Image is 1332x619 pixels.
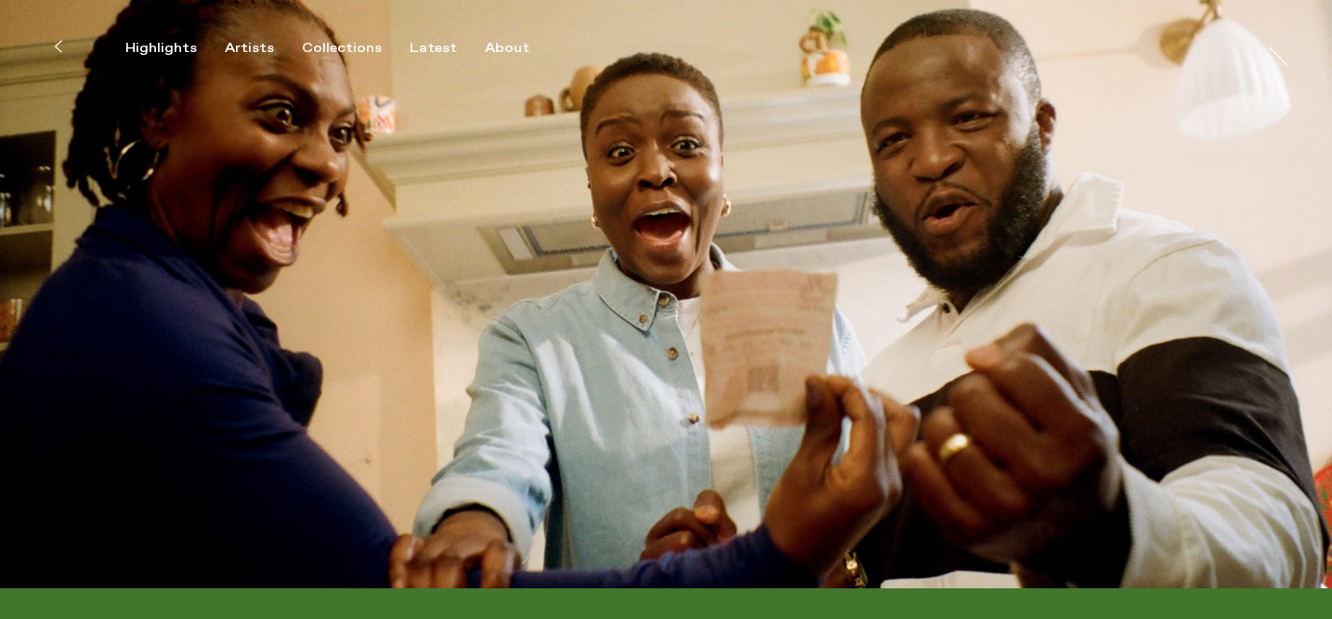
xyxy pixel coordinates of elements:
button: Collections [302,40,410,57]
button: About [485,40,557,57]
div: Collections [302,40,382,57]
button: Artists [225,40,302,57]
div: Highlights [125,40,197,57]
div: Artists [225,40,274,57]
button: Highlights [125,40,225,57]
div: Latest [410,40,457,57]
div: About [485,40,529,57]
button: Latest [410,40,485,57]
